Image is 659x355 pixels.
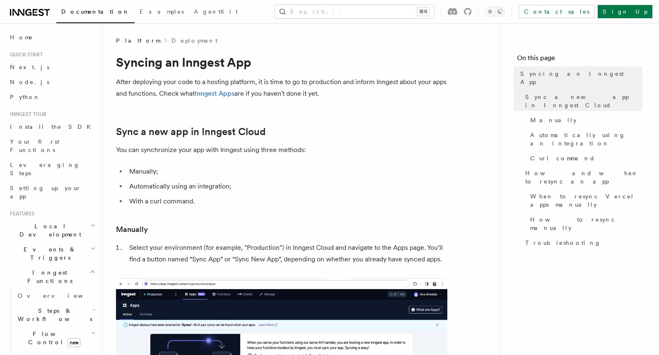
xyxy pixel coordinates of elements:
[7,89,97,104] a: Python
[530,154,595,162] span: Curl command
[519,5,594,18] a: Contact sales
[418,7,429,16] kbd: ⌘K
[116,55,447,70] h1: Syncing an Inngest App
[7,51,43,58] span: Quick start
[520,70,642,86] span: Syncing an Inngest App
[67,338,81,347] span: new
[525,93,642,109] span: Sync a new app in Inngest Cloud
[527,189,642,212] a: When to resync Vercel apps manually
[195,89,234,97] a: Inngest Apps
[525,239,601,247] span: Troubleshooting
[527,128,642,151] a: Automatically using an integration
[7,268,89,285] span: Inngest Functions
[7,60,97,75] a: Next.js
[10,185,81,200] span: Setting up your app
[7,242,97,265] button: Events & Triggers
[56,2,135,23] a: Documentation
[7,119,97,134] a: Install the SDK
[7,222,90,239] span: Local Development
[189,2,243,22] a: AgentKit
[517,53,642,66] h4: On this page
[194,8,238,15] span: AgentKit
[116,126,266,138] a: Sync a new app in Inngest Cloud
[61,8,130,15] span: Documentation
[116,144,447,156] p: You can synchronize your app with Inngest using three methods:
[7,75,97,89] a: Node.js
[14,330,91,346] span: Flow Control
[10,162,80,176] span: Leveraging Steps
[7,111,46,118] span: Inngest tour
[18,292,103,299] span: Overview
[14,326,97,350] button: Flow Controlnew
[171,36,217,45] a: Deployment
[530,116,577,124] span: Manually
[527,212,642,235] a: How to resync manually
[14,288,97,303] a: Overview
[7,134,97,157] a: Your first Functions
[7,245,90,262] span: Events & Triggers
[10,33,33,41] span: Home
[7,157,97,181] a: Leveraging Steps
[527,113,642,128] a: Manually
[10,123,96,130] span: Install the SDK
[7,30,97,45] a: Home
[127,166,447,177] li: Manually;
[7,181,97,204] a: Setting up your app
[530,215,642,232] span: How to resync manually
[127,242,447,265] li: Select your environment (for example, "Production") in Inngest Cloud and navigate to the Apps pag...
[530,192,642,209] span: When to resync Vercel apps manually
[116,76,447,99] p: After deploying your code to a hosting platform, it is time to go to production and inform Innges...
[522,235,642,250] a: Troubleshooting
[525,169,642,186] span: How and when to resync an app
[7,210,34,217] span: Features
[517,66,642,89] a: Syncing an Inngest App
[10,94,40,100] span: Python
[10,79,49,85] span: Node.js
[10,138,59,153] span: Your first Functions
[522,89,642,113] a: Sync a new app in Inngest Cloud
[127,196,447,207] li: With a curl command.
[7,219,97,242] button: Local Development
[522,166,642,189] a: How and when to resync an app
[530,131,642,147] span: Automatically using an integration
[135,2,189,22] a: Examples
[7,265,97,288] button: Inngest Functions
[485,7,505,17] button: Toggle dark mode
[14,307,92,323] span: Steps & Workflows
[598,5,652,18] a: Sign Up
[14,303,97,326] button: Steps & Workflows
[127,181,447,192] li: Automatically using an integration;
[275,5,434,18] button: Search...⌘K
[116,36,160,45] span: Platform
[140,8,184,15] span: Examples
[527,151,642,166] a: Curl command
[10,64,49,70] span: Next.js
[116,224,148,235] a: Manually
